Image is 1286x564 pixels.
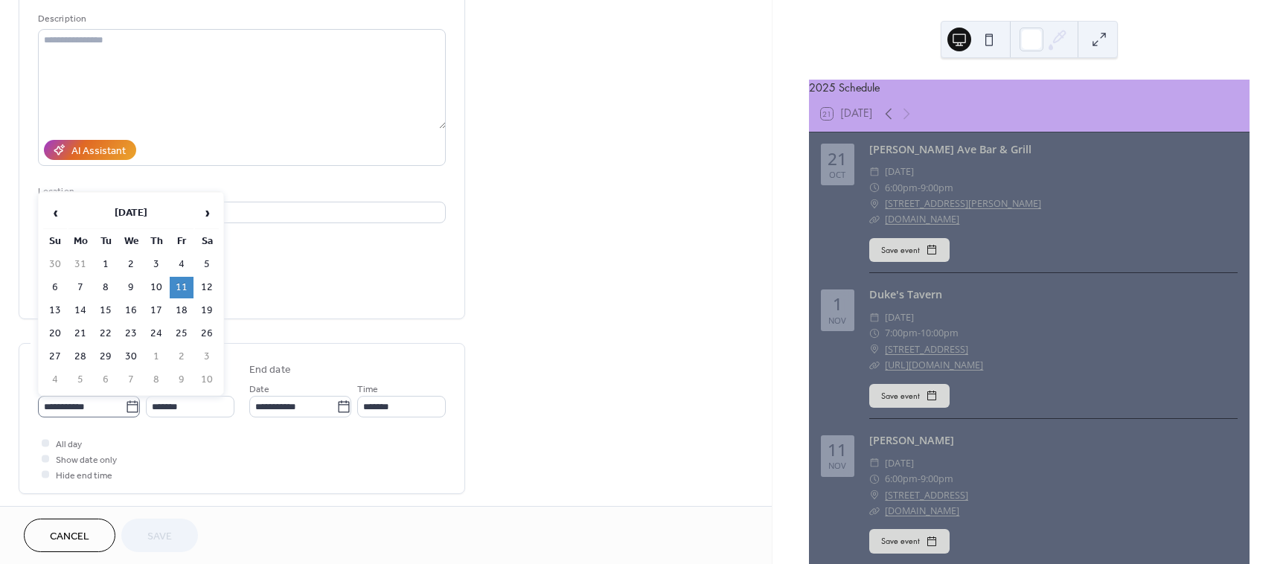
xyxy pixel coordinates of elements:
a: [DOMAIN_NAME] [885,213,959,225]
div: ​ [869,471,880,487]
td: 31 [68,254,92,275]
a: [PERSON_NAME] Ave Bar & Grill [869,142,1031,156]
td: 28 [68,346,92,368]
div: AI Assistant [71,144,126,159]
td: 8 [144,369,168,391]
div: Description [38,11,443,27]
td: 24 [144,323,168,345]
td: 20 [43,323,67,345]
td: 4 [170,254,193,275]
td: 3 [195,346,219,368]
div: Nov [828,316,846,324]
th: We [119,231,143,252]
td: 29 [94,346,118,368]
td: 26 [195,323,219,345]
td: 15 [94,300,118,321]
div: ​ [869,164,880,179]
div: ​ [869,487,880,503]
button: Save event [869,238,950,262]
td: 8 [94,277,118,298]
td: 17 [144,300,168,321]
td: 10 [144,277,168,298]
td: 21 [68,323,92,345]
span: Show date only [56,452,117,468]
td: 19 [195,300,219,321]
td: 1 [144,346,168,368]
span: [DATE] [885,164,914,179]
div: ​ [869,180,880,196]
td: 9 [119,277,143,298]
td: 9 [170,369,193,391]
div: 1 [833,296,842,313]
div: ​ [869,211,880,227]
td: 10 [195,369,219,391]
td: 11 [170,277,193,298]
a: [STREET_ADDRESS][PERSON_NAME] [885,196,1041,211]
span: 6:00pm [885,471,918,487]
a: [URL][DOMAIN_NAME] [885,359,983,371]
div: ​ [869,196,880,211]
td: 7 [119,369,143,391]
div: ​ [869,325,880,341]
span: › [196,198,218,228]
td: 3 [144,254,168,275]
button: AI Assistant [44,140,136,160]
td: 1 [94,254,118,275]
td: 25 [170,323,193,345]
div: ​ [869,357,880,373]
span: 7:00pm [885,325,918,341]
th: Mo [68,231,92,252]
div: ​ [869,503,880,519]
td: 23 [119,323,143,345]
div: Location [38,184,443,199]
div: ​ [869,455,880,471]
td: 6 [94,369,118,391]
div: 11 [828,442,847,459]
div: 2025 Schedule [809,80,1250,96]
td: 2 [170,346,193,368]
a: [PERSON_NAME] [869,433,954,447]
div: ​ [869,310,880,325]
button: Save event [869,384,950,408]
th: Sa [195,231,219,252]
div: ​ [869,342,880,357]
th: Tu [94,231,118,252]
span: Date [249,382,269,397]
span: Time [357,382,378,397]
button: Save event [869,529,950,553]
span: 9:00pm [921,471,953,487]
span: Cancel [50,529,89,545]
span: - [918,180,921,196]
a: [STREET_ADDRESS] [885,342,968,357]
td: 14 [68,300,92,321]
td: 6 [43,277,67,298]
div: Nov [828,461,846,470]
span: Hide end time [56,468,112,484]
td: 7 [68,277,92,298]
a: [DOMAIN_NAME] [885,504,959,517]
td: 5 [195,254,219,275]
button: Cancel [24,519,115,552]
th: Fr [170,231,193,252]
div: 21 [828,151,847,168]
td: 2 [119,254,143,275]
th: Su [43,231,67,252]
span: 9:00pm [921,180,953,196]
div: Oct [829,170,845,179]
td: 5 [68,369,92,391]
td: 30 [119,346,143,368]
span: - [918,325,921,341]
td: 12 [195,277,219,298]
span: [DATE] [885,310,914,325]
span: 6:00pm [885,180,918,196]
td: 18 [170,300,193,321]
td: 22 [94,323,118,345]
td: 4 [43,369,67,391]
span: ‹ [44,198,66,228]
td: 27 [43,346,67,368]
td: 30 [43,254,67,275]
th: [DATE] [68,197,193,229]
a: [STREET_ADDRESS] [885,487,968,503]
th: Th [144,231,168,252]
